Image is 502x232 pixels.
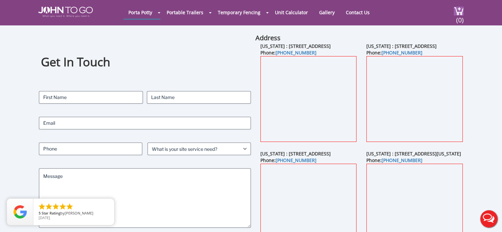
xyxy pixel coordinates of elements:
span: Star Rating [42,211,60,215]
a: Temporary Fencing [213,6,265,19]
b: [US_STATE] : [STREET_ADDRESS][US_STATE] [366,150,461,157]
img: cart a [454,7,464,16]
span: by [39,211,109,216]
img: JOHN to go [38,7,93,17]
b: Phone: [366,50,422,56]
b: [US_STATE] : [STREET_ADDRESS] [260,43,331,49]
a: Portable Trailers [162,6,208,19]
a: Porta Potty [123,6,157,19]
input: Phone [39,143,142,155]
span: [PERSON_NAME] [65,211,93,215]
h1: Get In Touch [41,54,249,70]
a: Contact Us [341,6,375,19]
b: [US_STATE] : [STREET_ADDRESS] [366,43,437,49]
li:  [66,203,74,211]
b: Phone: [260,157,317,163]
span: [DATE] [39,215,50,220]
b: Phone: [366,157,422,163]
a: Gallery [314,6,340,19]
img: Review Rating [14,205,27,218]
input: Last Name [147,91,251,104]
span: (0) [456,10,464,24]
b: Address [255,33,281,42]
a: [PHONE_NUMBER] [276,50,317,56]
b: [US_STATE] : [STREET_ADDRESS] [260,150,331,157]
li:  [52,203,60,211]
li:  [45,203,53,211]
a: [PHONE_NUMBER] [382,157,422,163]
li:  [38,203,46,211]
b: Phone: [260,50,317,56]
a: [PHONE_NUMBER] [276,157,317,163]
button: Live Chat [476,206,502,232]
input: First Name [39,91,143,104]
a: Unit Calculator [270,6,313,19]
a: [PHONE_NUMBER] [382,50,422,56]
li:  [59,203,67,211]
span: 5 [39,211,41,215]
input: Email [39,117,251,129]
